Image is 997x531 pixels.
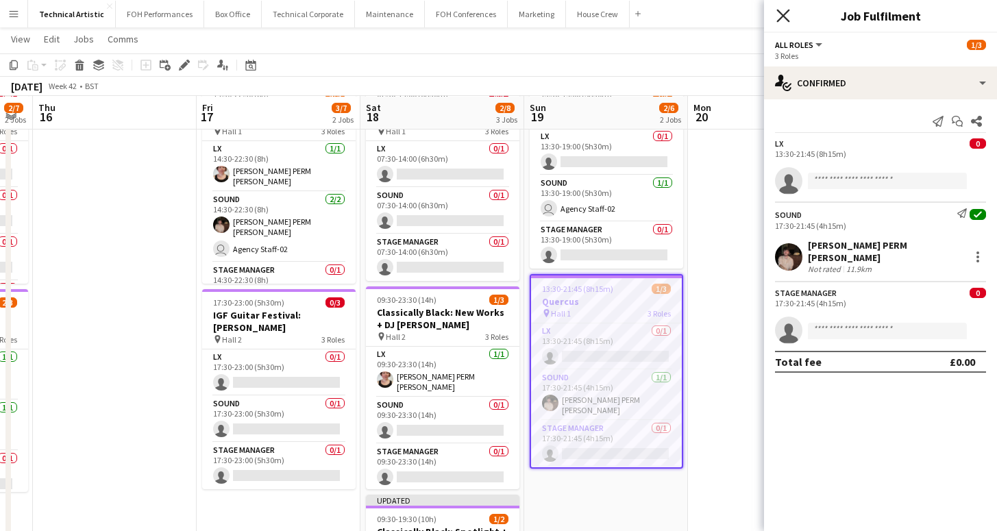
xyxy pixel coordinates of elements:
[366,306,519,331] h3: Classically Black: New Works + DJ [PERSON_NAME]
[775,40,824,50] button: All roles
[530,222,683,269] app-card-role: Stage Manager0/113:30-19:00 (5h30m)
[5,114,26,125] div: 2 Jobs
[332,103,351,113] span: 3/7
[495,103,515,113] span: 2/8
[11,33,30,45] span: View
[970,288,986,298] span: 0
[551,308,571,319] span: Hall 1
[28,1,116,27] button: Technical Artistic
[202,289,356,489] app-job-card: 17:30-23:00 (5h30m)0/3IGF Guitar Festival: [PERSON_NAME] Hall 23 RolesLX0/117:30-23:00 (5h30m) So...
[108,33,138,45] span: Comms
[844,264,874,274] div: 11.9km
[508,1,566,27] button: Marketing
[102,30,144,48] a: Comms
[764,7,997,25] h3: Job Fulfilment
[485,332,508,342] span: 3 Roles
[530,175,683,222] app-card-role: Sound1/113:30-19:00 (5h30m) Agency Staff-02
[222,126,242,136] span: Hall 1
[660,114,681,125] div: 2 Jobs
[85,81,99,91] div: BST
[222,334,242,345] span: Hall 2
[44,33,60,45] span: Edit
[764,66,997,99] div: Confirmed
[202,396,356,443] app-card-role: Sound0/117:30-23:00 (5h30m)
[775,288,837,298] div: Stage Manager
[366,444,519,491] app-card-role: Stage Manager0/109:30-23:30 (14h)
[530,101,546,114] span: Sun
[659,103,678,113] span: 2/6
[204,1,262,27] button: Box Office
[202,192,356,262] app-card-role: Sound2/214:30-22:30 (8h)[PERSON_NAME] PERM [PERSON_NAME] Agency Staff-02
[531,323,682,370] app-card-role: LX0/113:30-21:45 (8h15m)
[45,81,79,91] span: Week 42
[202,141,356,192] app-card-role: LX1/114:30-22:30 (8h)[PERSON_NAME] PERM [PERSON_NAME]
[530,274,683,469] app-job-card: 13:30-21:45 (8h15m)1/3Quercus Hall 13 RolesLX0/113:30-21:45 (8h15m) Sound1/117:30-21:45 (4h15m)[P...
[325,297,345,308] span: 0/3
[38,101,56,114] span: Thu
[377,514,436,524] span: 09:30-19:30 (10h)
[202,309,356,334] h3: IGF Guitar Festival: [PERSON_NAME]
[775,138,783,149] div: LX
[531,295,682,308] h3: Quercus
[377,295,436,305] span: 09:30-23:30 (14h)
[530,129,683,175] app-card-role: LX0/113:30-19:00 (5h30m)
[366,397,519,444] app-card-role: Sound0/109:30-23:30 (14h)
[496,114,517,125] div: 3 Jobs
[366,141,519,188] app-card-role: LX0/107:30-14:00 (6h30m)
[364,109,381,125] span: 18
[321,126,345,136] span: 3 Roles
[542,284,613,294] span: 13:30-21:45 (8h15m)
[262,1,355,27] button: Technical Corporate
[652,284,671,294] span: 1/3
[202,262,356,309] app-card-role: Stage Manager0/114:30-22:30 (8h)
[808,239,964,264] div: [PERSON_NAME] PERM [PERSON_NAME]
[775,298,986,308] div: 17:30-21:45 (4h15m)
[566,1,630,27] button: House Crew
[68,30,99,48] a: Jobs
[775,51,986,61] div: 3 Roles
[485,126,508,136] span: 3 Roles
[489,295,508,305] span: 1/3
[4,103,23,113] span: 2/7
[775,40,813,50] span: All roles
[950,355,975,369] div: £0.00
[531,370,682,421] app-card-role: Sound1/117:30-21:45 (4h15m)[PERSON_NAME] PERM [PERSON_NAME]
[355,1,425,27] button: Maintenance
[967,40,986,50] span: 1/3
[202,349,356,396] app-card-role: LX0/117:30-23:00 (5h30m)
[775,210,802,220] div: Sound
[691,109,711,125] span: 20
[366,101,381,114] span: Sat
[366,81,519,281] app-job-card: 07:30-14:00 (6h30m)0/3Classically Black: CYP Workshop Hall 13 RolesLX0/107:30-14:00 (6h30m) Sound...
[366,234,519,281] app-card-role: Stage Manager0/107:30-14:00 (6h30m)
[38,30,65,48] a: Edit
[425,1,508,27] button: FOH Conferences
[202,443,356,489] app-card-role: Stage Manager0/117:30-23:00 (5h30m)
[321,334,345,345] span: 3 Roles
[386,332,406,342] span: Hall 2
[116,1,204,27] button: FOH Performances
[202,101,213,114] span: Fri
[808,264,844,274] div: Not rated
[366,286,519,489] app-job-card: 09:30-23:30 (14h)1/3Classically Black: New Works + DJ [PERSON_NAME] Hall 23 RolesLX1/109:30-23:30...
[11,79,42,93] div: [DATE]
[200,109,213,125] span: 17
[366,495,519,506] div: Updated
[489,514,508,524] span: 1/2
[202,81,356,284] app-job-card: 14:30-22:30 (8h)3/4[PERSON_NAME] and [PERSON_NAME] Hall 13 RolesLX1/114:30-22:30 (8h)[PERSON_NAME...
[775,149,986,159] div: 13:30-21:45 (8h15m)
[970,138,986,149] span: 0
[213,297,284,308] span: 17:30-23:00 (5h30m)
[530,81,683,269] app-job-card: 13:30-19:00 (5h30m)1/3Hermes Experiment Hall 23 RolesLX0/113:30-19:00 (5h30m) Sound1/113:30-19:00...
[775,355,822,369] div: Total fee
[332,114,354,125] div: 2 Jobs
[528,109,546,125] span: 19
[386,126,406,136] span: Hall 1
[366,347,519,397] app-card-role: LX1/109:30-23:30 (14h)[PERSON_NAME] PERM [PERSON_NAME]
